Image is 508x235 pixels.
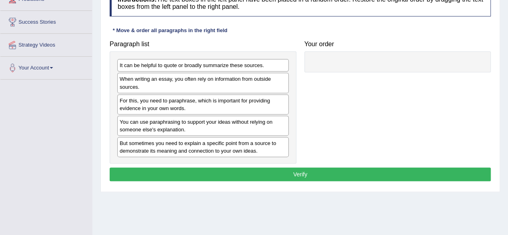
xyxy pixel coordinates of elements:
button: Verify [110,168,491,181]
div: You can use paraphrasing to support your ideas without relying on someone else's explanation. [117,116,289,136]
h4: Paragraph list [110,41,296,48]
a: Strategy Videos [0,34,92,54]
div: For this, you need to paraphrase, which is important for providing evidence in your own words. [117,94,289,114]
div: * Move & order all paragraphs in the right field [110,27,231,34]
div: It can be helpful to quote or broadly summarize these sources. [117,59,289,72]
h4: Your order [304,41,491,48]
div: When writing an essay, you often rely on information from outside sources. [117,73,289,93]
a: Success Stories [0,11,92,31]
a: Your Account [0,57,92,77]
div: But sometimes you need to explain a specific point from a source to demonstrate its meaning and c... [117,137,289,157]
